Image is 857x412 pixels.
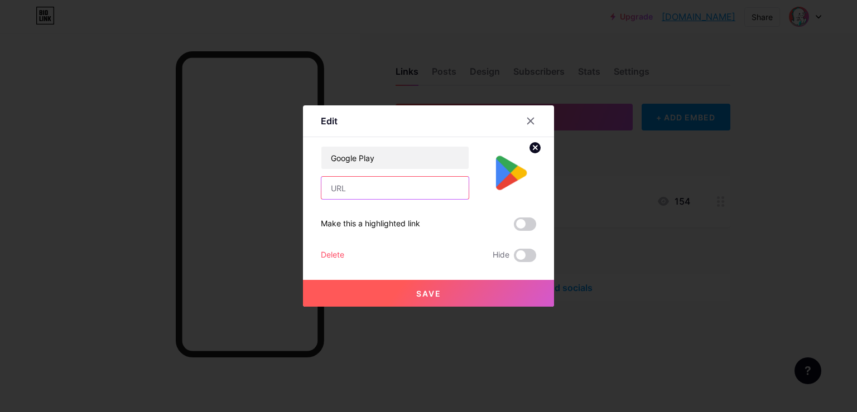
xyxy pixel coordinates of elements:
div: Delete [321,249,344,262]
span: Save [416,289,441,298]
span: Hide [493,249,509,262]
img: link_thumbnail [483,146,536,200]
input: URL [321,177,469,199]
div: Edit [321,114,338,128]
input: Title [321,147,469,169]
button: Save [303,280,554,307]
div: Make this a highlighted link [321,217,420,231]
